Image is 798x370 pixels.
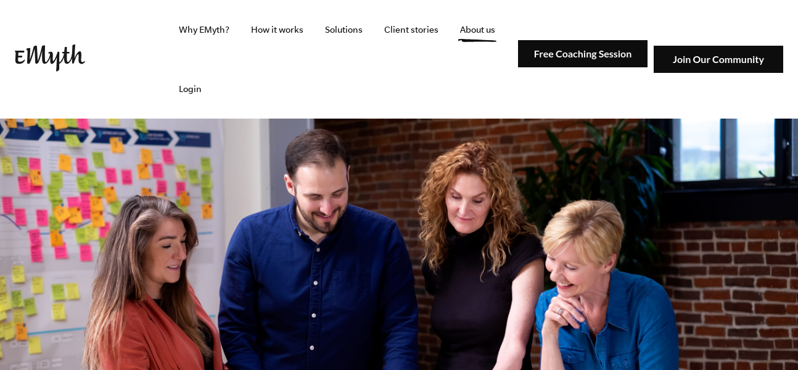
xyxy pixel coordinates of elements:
[736,311,798,370] iframe: Chat Widget
[654,46,783,74] img: Join Our Community
[518,40,648,68] img: Free Coaching Session
[15,44,85,72] img: EMyth
[169,59,212,119] a: Login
